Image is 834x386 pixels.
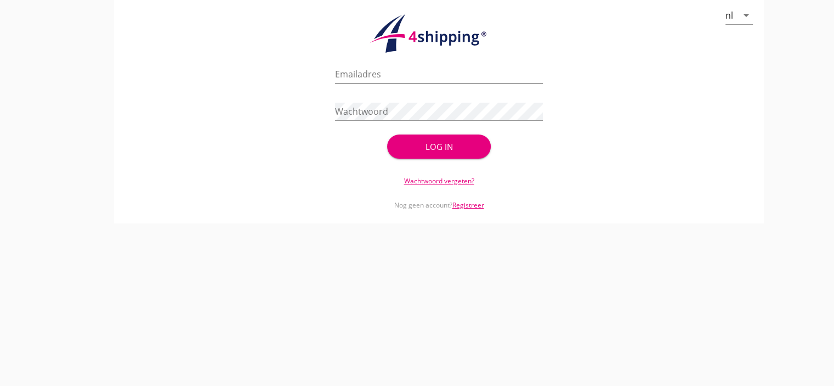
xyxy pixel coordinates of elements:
[368,13,510,54] img: logo.1f945f1d.svg
[740,9,753,22] i: arrow_drop_down
[405,141,474,153] div: Log in
[725,10,733,20] div: nl
[335,65,543,83] input: Emailadres
[452,200,484,210] a: Registreer
[335,186,543,210] div: Nog geen account?
[387,135,491,159] button: Log in
[404,176,474,186] a: Wachtwoord vergeten?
